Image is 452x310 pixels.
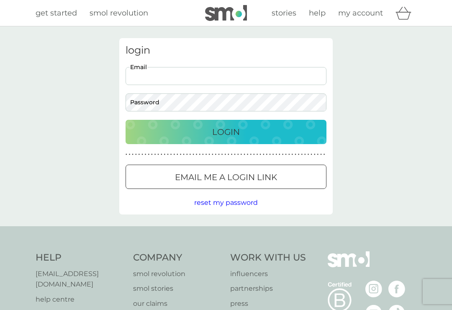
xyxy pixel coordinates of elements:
[272,152,274,157] p: ●
[183,152,185,157] p: ●
[177,152,178,157] p: ●
[237,152,239,157] p: ●
[230,283,306,294] a: partnerships
[36,7,77,19] a: get started
[90,7,148,19] a: smol revolution
[269,152,271,157] p: ●
[317,152,319,157] p: ●
[199,152,200,157] p: ●
[173,152,175,157] p: ●
[308,152,309,157] p: ●
[259,152,261,157] p: ●
[133,251,222,264] h4: Company
[202,152,204,157] p: ●
[279,152,280,157] p: ●
[288,152,290,157] p: ●
[234,152,236,157] p: ●
[224,152,226,157] p: ●
[230,269,306,279] a: influencers
[253,152,255,157] p: ●
[126,165,326,189] button: Email me a login link
[295,152,296,157] p: ●
[212,152,213,157] p: ●
[129,152,131,157] p: ●
[324,152,325,157] p: ●
[272,8,296,18] span: stories
[388,281,405,297] img: visit the smol Facebook page
[247,152,249,157] p: ●
[221,152,223,157] p: ●
[314,152,316,157] p: ●
[309,7,326,19] a: help
[365,281,382,297] img: visit the smol Instagram page
[309,8,326,18] span: help
[132,152,134,157] p: ●
[186,152,188,157] p: ●
[167,152,169,157] p: ●
[190,152,191,157] p: ●
[126,120,326,144] button: Login
[133,298,222,309] a: our claims
[196,152,198,157] p: ●
[250,152,252,157] p: ●
[328,251,370,280] img: smol
[218,152,220,157] p: ●
[145,152,146,157] p: ●
[161,152,162,157] p: ●
[157,152,159,157] p: ●
[36,251,125,264] h4: Help
[148,152,149,157] p: ●
[208,152,210,157] p: ●
[151,152,153,157] p: ●
[272,7,296,19] a: stories
[301,152,303,157] p: ●
[180,152,182,157] p: ●
[205,152,207,157] p: ●
[231,152,233,157] p: ●
[194,199,258,207] span: reset my password
[90,8,148,18] span: smol revolution
[175,170,277,184] p: Email me a login link
[298,152,300,157] p: ●
[193,152,194,157] p: ●
[126,44,326,57] h3: login
[139,152,140,157] p: ●
[141,152,143,157] p: ●
[215,152,217,157] p: ●
[228,152,229,157] p: ●
[194,197,258,208] button: reset my password
[230,251,306,264] h4: Work With Us
[36,8,77,18] span: get started
[244,152,245,157] p: ●
[126,152,127,157] p: ●
[230,298,306,309] a: press
[212,125,240,139] p: Login
[164,152,166,157] p: ●
[395,5,416,21] div: basket
[170,152,172,157] p: ●
[241,152,242,157] p: ●
[282,152,284,157] p: ●
[135,152,137,157] p: ●
[266,152,268,157] p: ●
[292,152,293,157] p: ●
[205,5,247,21] img: smol
[133,283,222,294] a: smol stories
[36,269,125,290] a: [EMAIL_ADDRESS][DOMAIN_NAME]
[320,152,322,157] p: ●
[36,294,125,305] a: help centre
[133,269,222,279] a: smol revolution
[257,152,258,157] p: ●
[311,152,312,157] p: ●
[304,152,306,157] p: ●
[275,152,277,157] p: ●
[338,7,383,19] a: my account
[154,152,156,157] p: ●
